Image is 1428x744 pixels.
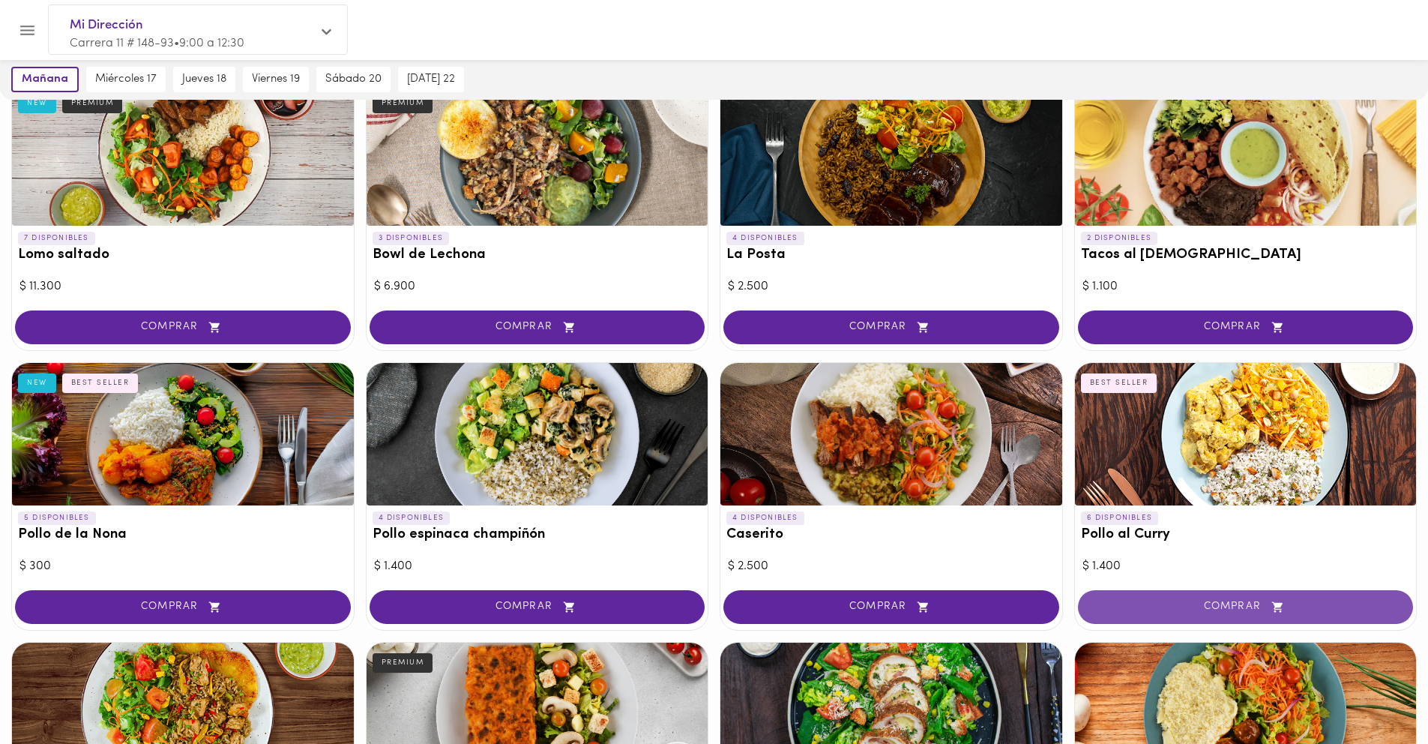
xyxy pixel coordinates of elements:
div: $ 6.900 [374,278,701,295]
span: mañana [22,73,68,86]
h3: Pollo espinaca champiñón [373,527,702,543]
button: COMPRAR [370,310,705,344]
div: $ 2.500 [728,278,1055,295]
button: COMPRAR [1078,310,1414,344]
div: Bowl de Lechona [367,83,708,226]
p: 5 DISPONIBLES [18,511,96,525]
span: miércoles 17 [95,73,157,86]
h3: Tacos al [DEMOGRAPHIC_DATA] [1081,247,1411,263]
span: [DATE] 22 [407,73,455,86]
div: Pollo de la Nona [12,363,354,505]
h3: Lomo saltado [18,247,348,263]
h3: Caserito [726,527,1056,543]
span: COMPRAR [742,321,1040,334]
span: COMPRAR [742,601,1040,613]
p: 4 DISPONIBLES [726,232,804,245]
div: PREMIUM [373,94,433,113]
span: COMPRAR [34,321,332,334]
p: 4 DISPONIBLES [726,511,804,525]
button: viernes 19 [243,67,309,92]
p: 2 DISPONIBLES [1081,232,1158,245]
iframe: Messagebird Livechat Widget [1341,657,1413,729]
button: COMPRAR [723,590,1059,624]
span: sábado 20 [325,73,382,86]
div: $ 1.400 [374,558,701,575]
div: $ 1.400 [1082,558,1409,575]
span: COMPRAR [34,601,332,613]
div: NEW [18,94,56,113]
div: NEW [18,373,56,393]
div: $ 300 [19,558,346,575]
p: 7 DISPONIBLES [18,232,95,245]
button: mañana [11,67,79,92]
h3: Bowl de Lechona [373,247,702,263]
button: COMPRAR [723,310,1059,344]
h3: Pollo al Curry [1081,527,1411,543]
div: Tacos al Pastor [1075,83,1417,226]
div: Caserito [720,363,1062,505]
button: COMPRAR [15,310,351,344]
span: COMPRAR [1097,321,1395,334]
h3: Pollo de la Nona [18,527,348,543]
button: miércoles 17 [86,67,166,92]
p: 6 DISPONIBLES [1081,511,1159,525]
div: BEST SELLER [62,373,139,393]
span: COMPRAR [388,321,687,334]
span: COMPRAR [388,601,687,613]
button: Menu [9,12,46,49]
span: jueves 18 [182,73,226,86]
div: $ 1.100 [1082,278,1409,295]
span: COMPRAR [1097,601,1395,613]
div: PREMIUM [62,94,123,113]
button: COMPRAR [15,590,351,624]
div: Lomo saltado [12,83,354,226]
div: Pollo al Curry [1075,363,1417,505]
button: jueves 18 [173,67,235,92]
p: 3 DISPONIBLES [373,232,450,245]
button: [DATE] 22 [398,67,464,92]
span: Mi Dirección [70,16,311,35]
p: 4 DISPONIBLES [373,511,451,525]
span: Carrera 11 # 148-93 • 9:00 a 12:30 [70,37,244,49]
div: La Posta [720,83,1062,226]
div: $ 2.500 [728,558,1055,575]
div: Pollo espinaca champiñón [367,363,708,505]
div: PREMIUM [373,653,433,673]
span: viernes 19 [252,73,300,86]
button: COMPRAR [1078,590,1414,624]
button: COMPRAR [370,590,705,624]
div: $ 11.300 [19,278,346,295]
h3: La Posta [726,247,1056,263]
div: BEST SELLER [1081,373,1157,393]
button: sábado 20 [316,67,391,92]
